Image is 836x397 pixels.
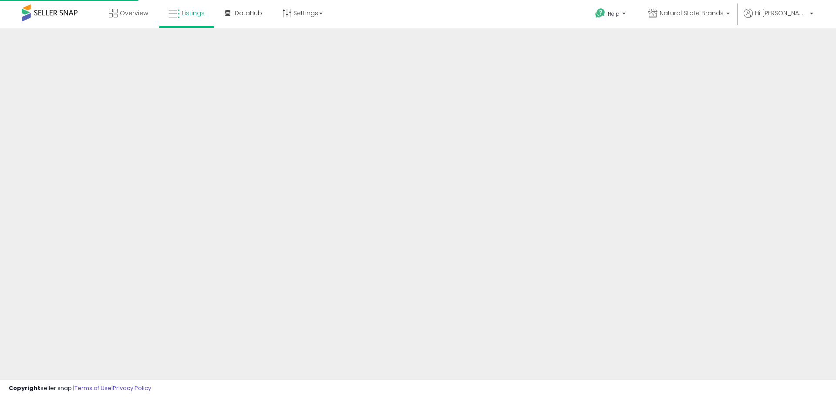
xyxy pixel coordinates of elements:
[588,1,634,28] a: Help
[755,9,807,17] span: Hi [PERSON_NAME]
[744,9,813,28] a: Hi [PERSON_NAME]
[182,9,205,17] span: Listings
[9,384,40,392] strong: Copyright
[9,384,151,393] div: seller snap | |
[595,8,606,19] i: Get Help
[608,10,620,17] span: Help
[660,9,724,17] span: Natural State Brands
[235,9,262,17] span: DataHub
[113,384,151,392] a: Privacy Policy
[74,384,111,392] a: Terms of Use
[120,9,148,17] span: Overview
